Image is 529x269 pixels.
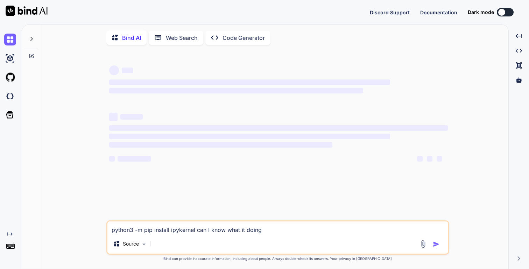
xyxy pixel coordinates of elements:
[122,68,133,73] span: ‌
[106,256,449,261] p: Bind can provide inaccurate information, including about people. Always double-check its answers....
[109,156,115,162] span: ‌
[433,241,440,248] img: icon
[123,240,139,247] p: Source
[4,52,16,64] img: ai-studio
[420,9,457,16] button: Documentation
[107,221,448,234] textarea: python3 -m pip install ipykernel can I know what it doing
[4,34,16,45] img: chat
[109,79,390,85] span: ‌
[109,142,333,148] span: ‌
[223,34,265,42] p: Code Generator
[4,90,16,102] img: darkCloudIdeIcon
[120,114,143,120] span: ‌
[4,71,16,83] img: githubLight
[118,156,151,162] span: ‌
[122,34,141,42] p: Bind AI
[141,241,147,247] img: Pick Models
[417,156,423,162] span: ‌
[420,9,457,15] span: Documentation
[166,34,198,42] p: Web Search
[109,134,390,139] span: ‌
[370,9,410,15] span: Discord Support
[427,156,432,162] span: ‌
[109,125,448,131] span: ‌
[437,156,442,162] span: ‌
[109,65,119,75] span: ‌
[109,113,118,121] span: ‌
[6,6,48,16] img: Bind AI
[419,240,427,248] img: attachment
[109,88,363,93] span: ‌
[370,9,410,16] button: Discord Support
[468,9,494,16] span: Dark mode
